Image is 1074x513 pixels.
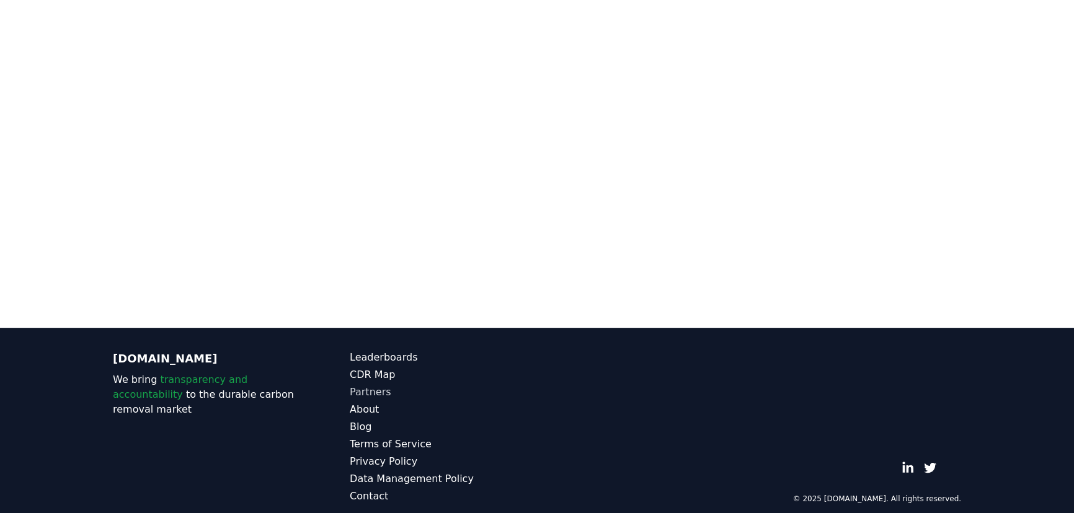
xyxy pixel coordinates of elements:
a: Leaderboards [350,350,537,365]
p: © 2025 [DOMAIN_NAME]. All rights reserved. [792,494,961,504]
a: Privacy Policy [350,454,537,469]
a: LinkedIn [902,462,914,474]
a: Data Management Policy [350,471,537,486]
a: Contact [350,489,537,504]
a: CDR Map [350,367,537,382]
a: Terms of Service [350,437,537,452]
a: About [350,402,537,417]
a: Partners [350,385,537,400]
span: transparency and accountability [113,374,247,400]
p: [DOMAIN_NAME] [113,350,300,367]
a: Blog [350,419,537,434]
a: Twitter [924,462,936,474]
p: We bring to the durable carbon removal market [113,372,300,417]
